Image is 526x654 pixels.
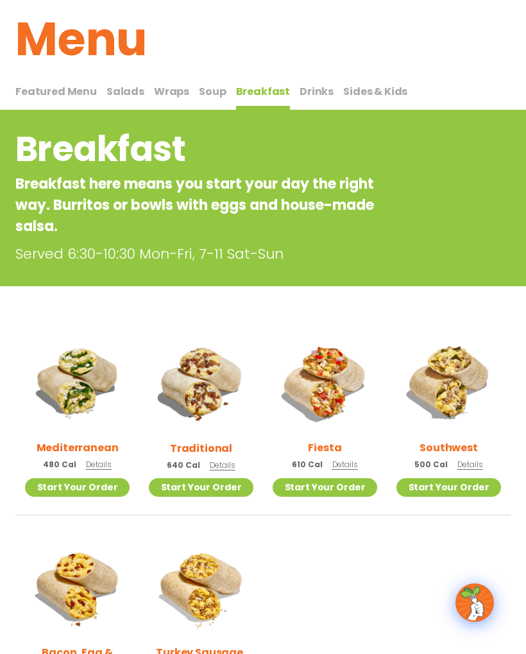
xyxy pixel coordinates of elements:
img: Product photo for Southwest [396,330,501,435]
span: 500 Cal [414,459,447,470]
span: Details [332,459,358,470]
span: Soup [199,84,226,99]
img: Product photo for Traditional [149,330,253,435]
img: Product photo for Turkey Sausage, Egg & Cheese [149,535,253,639]
span: Salads [106,84,144,99]
h1: Menu [15,4,511,74]
span: Details [210,460,235,470]
span: Details [457,459,483,470]
img: Product photo for Fiesta [273,330,377,435]
h2: Traditional [170,440,232,456]
span: Featured Menu [15,84,97,99]
span: Breakfast [236,84,291,99]
span: Details [86,459,112,470]
h2: Mediterranean [37,440,119,456]
img: wpChatIcon [457,585,493,621]
a: Start Your Order [149,478,253,497]
div: Tabbed content [15,79,511,110]
span: 480 Cal [43,459,76,470]
img: Product photo for Bacon, Egg & Cheese [25,535,130,639]
h2: Southwest [420,440,478,456]
a: Start Your Order [273,478,377,497]
p: Served 6:30-10:30 Mon-Fri, 7-11 Sat-Sun [15,243,511,264]
a: Start Your Order [396,478,501,497]
span: Drinks [300,84,334,99]
h2: Breakfast [15,123,407,175]
span: 640 Cal [167,460,199,471]
img: Product photo for Mediterranean Breakfast Burrito [25,330,130,435]
span: 610 Cal [292,459,322,470]
p: Breakfast here means you start your day the right way. Burritos or bowls with eggs and house-made... [15,173,407,237]
h2: Fiesta [308,440,341,456]
span: Sides & Kids [343,84,407,99]
span: Wraps [154,84,189,99]
a: Start Your Order [25,478,130,497]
